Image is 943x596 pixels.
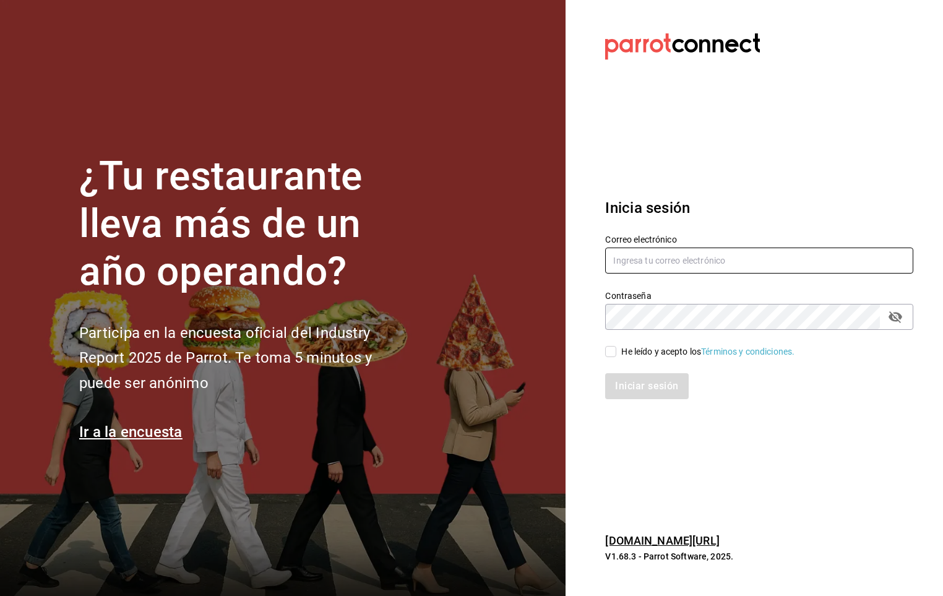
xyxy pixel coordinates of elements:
p: V1.68.3 - Parrot Software, 2025. [605,550,913,563]
a: Términos y condiciones. [701,347,794,356]
label: Correo electrónico [605,235,913,244]
div: He leído y acepto los [621,345,794,358]
h2: Participa en la encuesta oficial del Industry Report 2025 de Parrot. Te toma 5 minutos y puede se... [79,321,413,396]
button: passwordField [885,306,906,327]
h1: ¿Tu restaurante lleva más de un año operando? [79,153,413,295]
a: Ir a la encuesta [79,423,183,441]
input: Ingresa tu correo electrónico [605,248,913,274]
label: Contraseña [605,292,913,300]
h3: Inicia sesión [605,197,913,219]
a: [DOMAIN_NAME][URL] [605,534,719,547]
